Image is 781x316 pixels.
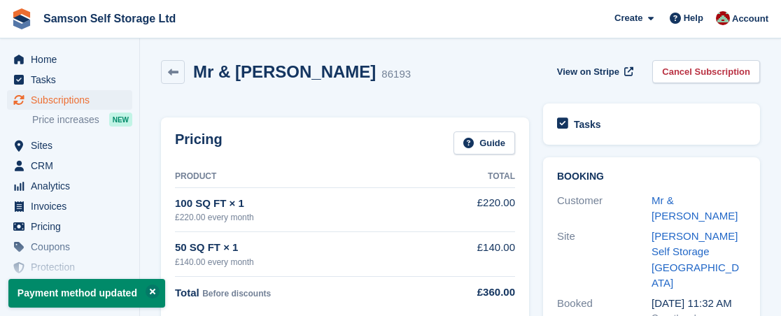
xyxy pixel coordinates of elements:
div: 86193 [381,66,411,82]
a: Samson Self Storage Ltd [38,7,181,30]
a: menu [7,50,132,69]
span: Before discounts [202,289,271,299]
h2: Tasks [574,118,601,131]
img: stora-icon-8386f47178a22dfd0bd8f6a31ec36ba5ce8667c1dd55bd0f319d3a0aa187defe.svg [11,8,32,29]
h2: Booking [557,171,746,182]
p: Payment method updated [8,279,165,308]
a: menu [7,257,132,277]
a: View on Stripe [551,60,636,83]
td: £220.00 [463,187,515,231]
span: Subscriptions [31,90,115,110]
a: menu [7,237,132,257]
span: Pricing [31,217,115,236]
span: Invoices [31,196,115,216]
a: menu [7,217,132,236]
div: Site [557,229,652,292]
a: [PERSON_NAME] Self Storage [GEOGRAPHIC_DATA] [652,230,739,289]
img: Ian [716,11,730,25]
h2: Mr & [PERSON_NAME] [193,62,376,81]
div: £140.00 every month [175,256,463,268]
span: Coupons [31,237,115,257]
a: menu [7,70,132,89]
div: NEW [109,113,132,127]
a: menu [7,176,132,196]
a: menu [7,136,132,155]
th: Total [463,166,515,188]
th: Product [175,166,463,188]
span: CRM [31,156,115,175]
td: £140.00 [463,232,515,276]
div: £360.00 [463,285,515,301]
a: Cancel Subscription [652,60,760,83]
div: 100 SQ FT × 1 [175,196,463,212]
a: menu [7,196,132,216]
span: Home [31,50,115,69]
div: Customer [557,193,652,224]
span: Protection [31,257,115,277]
a: menu [7,90,132,110]
div: £220.00 every month [175,211,463,224]
span: Analytics [31,176,115,196]
span: Total [175,287,199,299]
span: Help [684,11,703,25]
span: Sites [31,136,115,155]
span: Price increases [32,113,99,127]
a: Price increases NEW [32,112,132,127]
a: Guide [453,131,515,155]
span: Account [732,12,768,26]
a: Mr & [PERSON_NAME] [652,194,738,222]
a: menu [7,156,132,175]
h2: Pricing [175,131,223,155]
span: Tasks [31,70,115,89]
span: View on Stripe [557,65,619,79]
div: 50 SQ FT × 1 [175,240,463,256]
div: [DATE] 11:32 AM [652,296,746,312]
span: Create [614,11,642,25]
